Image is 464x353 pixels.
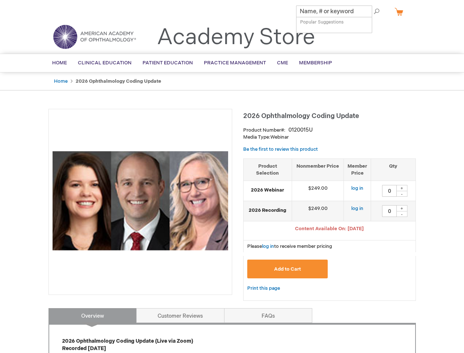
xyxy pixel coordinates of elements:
strong: 2026 Webinar [247,187,288,194]
a: Overview [48,308,137,323]
span: Practice Management [204,60,266,66]
th: Qty [371,158,416,181]
span: Content Available On: [DATE] [295,226,364,232]
span: CME [277,60,288,66]
input: Qty [382,205,397,217]
a: Print this page [247,284,280,293]
a: log in [351,185,363,191]
span: Popular Suggestions [300,19,343,25]
div: 0120015U [288,126,313,134]
span: Membership [299,60,332,66]
strong: Product Number [243,127,285,133]
div: + [396,205,407,211]
div: + [396,185,407,191]
strong: 2026 Ophthalmology Coding Update [76,78,161,84]
span: Please to receive member pricing [247,243,332,249]
span: Patient Education [143,60,193,66]
img: 2026 Ophthalmology Coding Update [53,113,228,289]
span: Search [355,4,383,18]
a: Customer Reviews [136,308,224,323]
td: $249.00 [292,201,344,221]
strong: Media Type: [243,134,270,140]
span: Clinical Education [78,60,132,66]
a: log in [262,243,274,249]
a: Academy Store [157,24,315,51]
div: - [396,191,407,197]
div: - [396,211,407,217]
a: FAQs [224,308,312,323]
a: Home [54,78,68,84]
th: Nonmember Price [292,158,344,181]
th: Product Selection [244,158,292,181]
th: Member Price [344,158,371,181]
button: Add to Cart [247,260,328,278]
p: Webinar [243,134,416,141]
input: Name, # or keyword [296,6,372,17]
td: $249.00 [292,181,344,201]
span: Home [52,60,67,66]
a: log in [351,206,363,211]
strong: 2026 Recording [247,207,288,214]
span: Add to Cart [274,266,301,272]
a: Be the first to review this product [243,146,318,152]
input: Qty [382,185,397,197]
span: 2026 Ophthalmology Coding Update [243,112,359,120]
